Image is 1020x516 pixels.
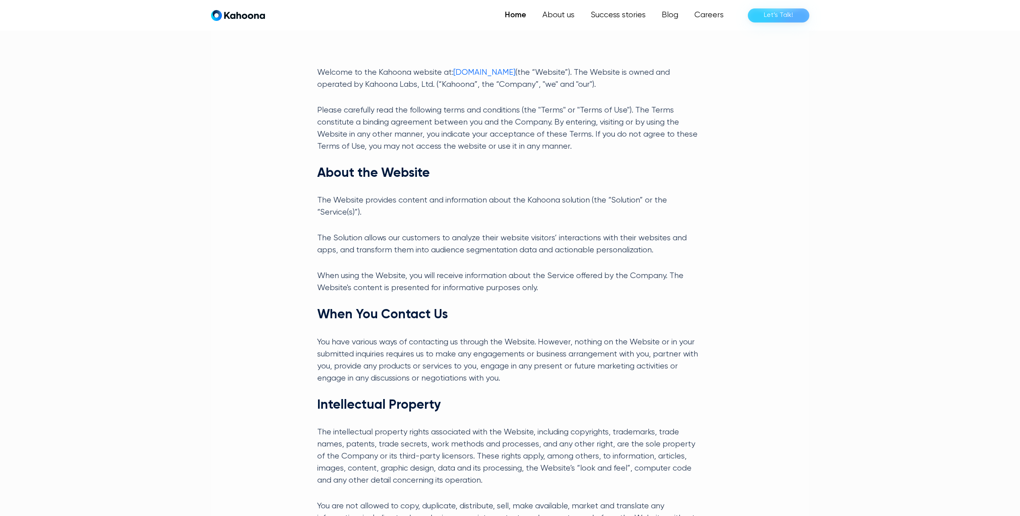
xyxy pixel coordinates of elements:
[654,7,686,23] a: Blog
[317,397,703,413] h3: Intellectual Property
[317,67,703,91] p: Welcome to the Kahoona website at: (the “Website”). The Website is owned and operated by Kahoona ...
[317,307,703,322] h3: When You Contact Us
[454,68,515,77] a: [DOMAIN_NAME]
[317,232,703,256] p: The Solution allows our customers to analyze their website visitors’ interactions with their webs...
[317,166,703,181] h3: About the Website
[317,426,703,487] p: The intellectual property rights associated with the Website, including copyrights, trademarks, t...
[748,8,809,23] a: Let’s Talk!
[686,7,732,23] a: Careers
[317,104,703,153] p: Please carefully read the following terms and conditions (the "Terms" or "Terms of Use"). The Ter...
[317,195,703,219] p: The Website provides content and information about the Kahoona solution (the “Solution” or the “S...
[497,7,534,23] a: Home
[317,336,703,385] p: You have various ways of contacting us through the Website. However, nothing on the Website or in...
[534,7,583,23] a: About us
[317,270,703,294] p: When using the Website, you will receive information about the Service offered by the Company. Th...
[764,9,793,22] div: Let’s Talk!
[583,7,654,23] a: Success stories
[211,10,265,21] a: home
